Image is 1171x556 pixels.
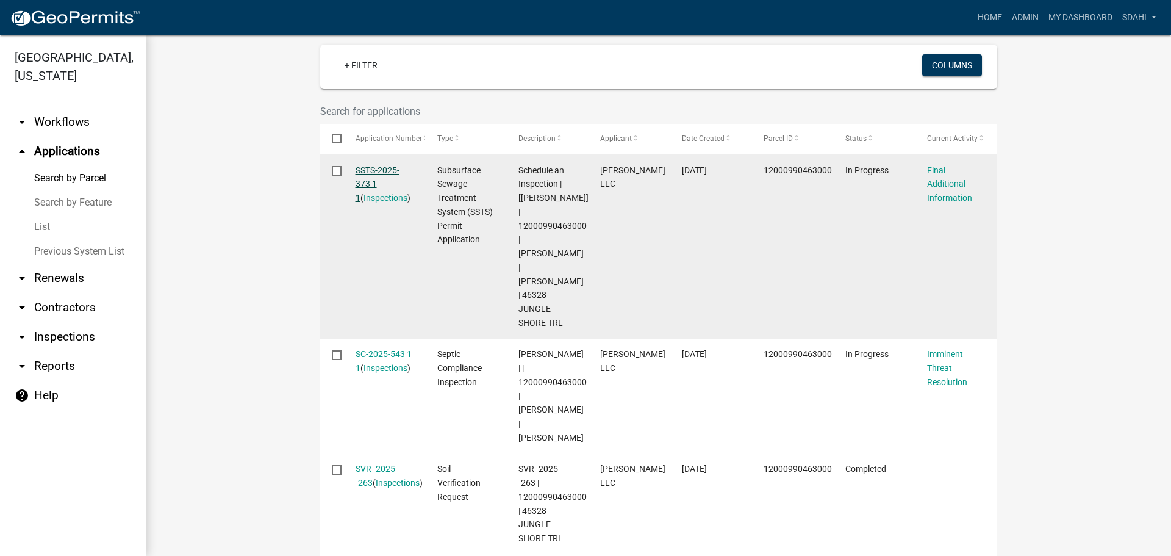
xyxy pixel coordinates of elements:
span: SVR -2025 -263 | 12000990463000 | 46328 JUNGLE SHORE TRL [518,464,587,543]
span: 12000990463000 [764,165,832,175]
datatable-header-cell: Type [425,124,507,153]
i: arrow_drop_up [15,144,29,159]
i: arrow_drop_down [15,271,29,286]
span: 08/12/2025 [682,464,707,474]
a: Imminent Threat Resolution [927,349,967,387]
datatable-header-cell: Select [320,124,343,153]
span: Applicant [600,134,632,143]
span: Date Created [682,134,725,143]
datatable-header-cell: Date Created [670,124,752,153]
div: ( ) [356,462,414,490]
span: Roisum LLC [600,349,665,373]
span: Application Number [356,134,422,143]
a: SSTS-2025-373 1 1 [356,165,399,203]
a: Inspections [376,478,420,488]
a: Admin [1007,6,1044,29]
span: Type [437,134,453,143]
span: In Progress [845,349,889,359]
i: help [15,388,29,403]
span: Schedule an Inspection | [Brittany Tollefson] | 12000990463000 | KEVIN D SWENSON | HEIDI A SWENSO... [518,165,589,328]
datatable-header-cell: Applicant [589,124,670,153]
a: + Filter [335,54,387,76]
span: 12000990463000 [764,464,832,474]
datatable-header-cell: Parcel ID [752,124,834,153]
i: arrow_drop_down [15,359,29,374]
a: SVR -2025 -263 [356,464,395,488]
a: Inspections [363,193,407,203]
span: Status [845,134,867,143]
a: SC-2025-543 1 1 [356,349,412,373]
i: arrow_drop_down [15,300,29,315]
span: Soil Verification Request [437,464,481,502]
span: Septic Compliance Inspection [437,349,482,387]
a: Home [973,6,1007,29]
span: Roisum LLC [600,464,665,488]
input: Search for applications [320,99,881,124]
i: arrow_drop_down [15,115,29,129]
span: Subsurface Sewage Treatment System (SSTS) Permit Application [437,165,493,245]
span: Current Activity [927,134,978,143]
a: My Dashboard [1044,6,1117,29]
a: Inspections [363,363,407,373]
i: arrow_drop_down [15,330,29,344]
datatable-header-cell: Current Activity [915,124,997,153]
datatable-header-cell: Application Number [343,124,425,153]
datatable-header-cell: Description [507,124,589,153]
div: ( ) [356,347,414,375]
a: sdahl [1117,6,1161,29]
span: Sheila Dahl | | 12000990463000 | KEVIN D SWENSON | HEIDI A SWENSON [518,349,587,442]
span: Description [518,134,556,143]
button: Columns [922,54,982,76]
span: Parcel ID [764,134,793,143]
a: Final Additional Information [927,165,972,203]
span: 08/18/2025 [682,349,707,359]
div: ( ) [356,164,414,205]
span: 08/28/2025 [682,165,707,175]
span: Completed [845,464,886,474]
span: 12000990463000 [764,349,832,359]
datatable-header-cell: Status [834,124,915,153]
span: Roisum LLC [600,165,665,189]
span: In Progress [845,165,889,175]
